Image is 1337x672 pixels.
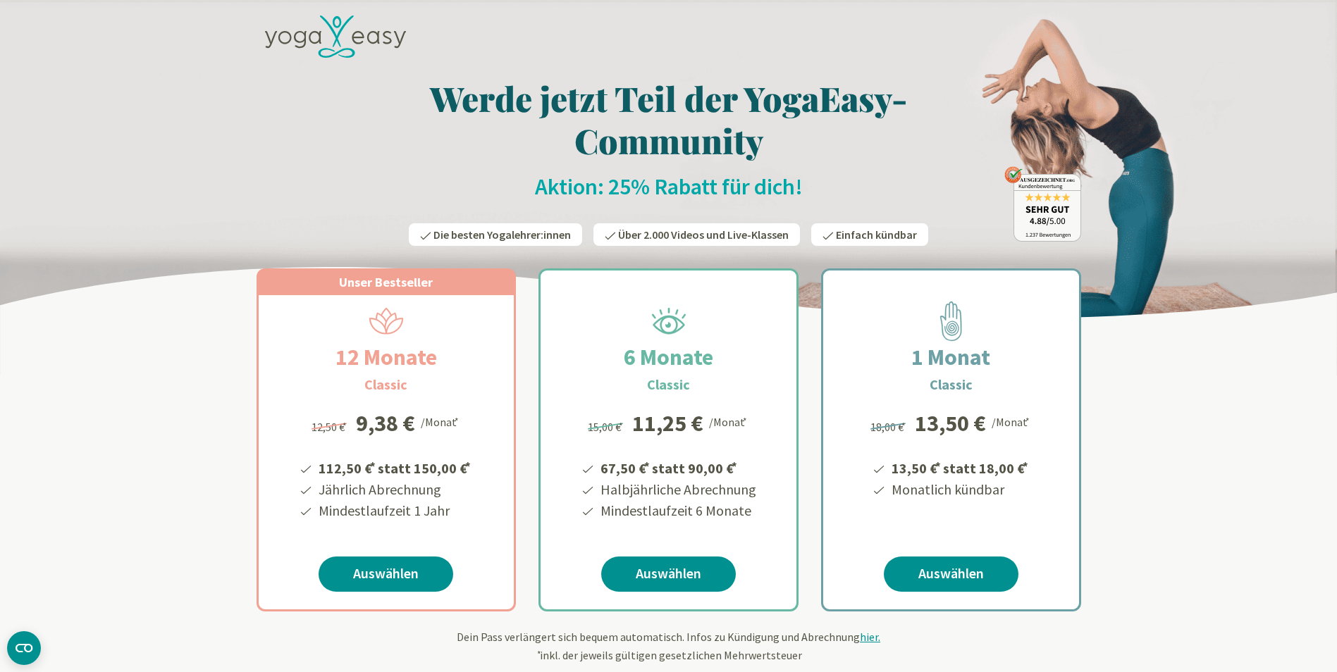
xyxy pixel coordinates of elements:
[257,77,1081,161] h1: Werde jetzt Teil der YogaEasy-Community
[915,412,986,435] div: 13,50 €
[316,479,473,500] li: Jährlich Abrechnung
[884,556,1018,592] a: Auswählen
[889,479,1030,500] li: Monatlich kündbar
[588,420,625,434] span: 15,00 €
[590,340,747,374] h2: 6 Monate
[312,420,349,434] span: 12,50 €
[316,455,473,479] li: 112,50 € statt 150,00 €
[1004,166,1081,242] img: ausgezeichnet_badge.png
[257,173,1081,201] h2: Aktion: 25% Rabatt für dich!
[356,412,415,435] div: 9,38 €
[618,228,789,242] span: Über 2.000 Videos und Live-Klassen
[836,228,917,242] span: Einfach kündbar
[889,455,1030,479] li: 13,50 € statt 18,00 €
[7,631,41,665] button: CMP-Widget öffnen
[601,556,736,592] a: Auswählen
[421,412,461,430] div: /Monat
[319,556,453,592] a: Auswählen
[860,630,880,644] span: hier.
[709,412,749,430] div: /Monat
[992,412,1032,430] div: /Monat
[647,374,690,395] h3: Classic
[316,500,473,521] li: Mindestlaufzeit 1 Jahr
[598,455,756,479] li: 67,50 € statt 90,00 €
[870,420,908,434] span: 18,00 €
[632,412,703,435] div: 11,25 €
[930,374,973,395] h3: Classic
[364,374,407,395] h3: Classic
[433,228,571,242] span: Die besten Yogalehrer:innen
[302,340,471,374] h2: 12 Monate
[536,648,802,662] span: inkl. der jeweils gültigen gesetzlichen Mehrwertsteuer
[598,500,756,521] li: Mindestlaufzeit 6 Monate
[257,628,1081,664] div: Dein Pass verlängert sich bequem automatisch. Infos zu Kündigung und Abrechnung
[877,340,1024,374] h2: 1 Monat
[598,479,756,500] li: Halbjährliche Abrechnung
[339,274,433,290] span: Unser Bestseller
